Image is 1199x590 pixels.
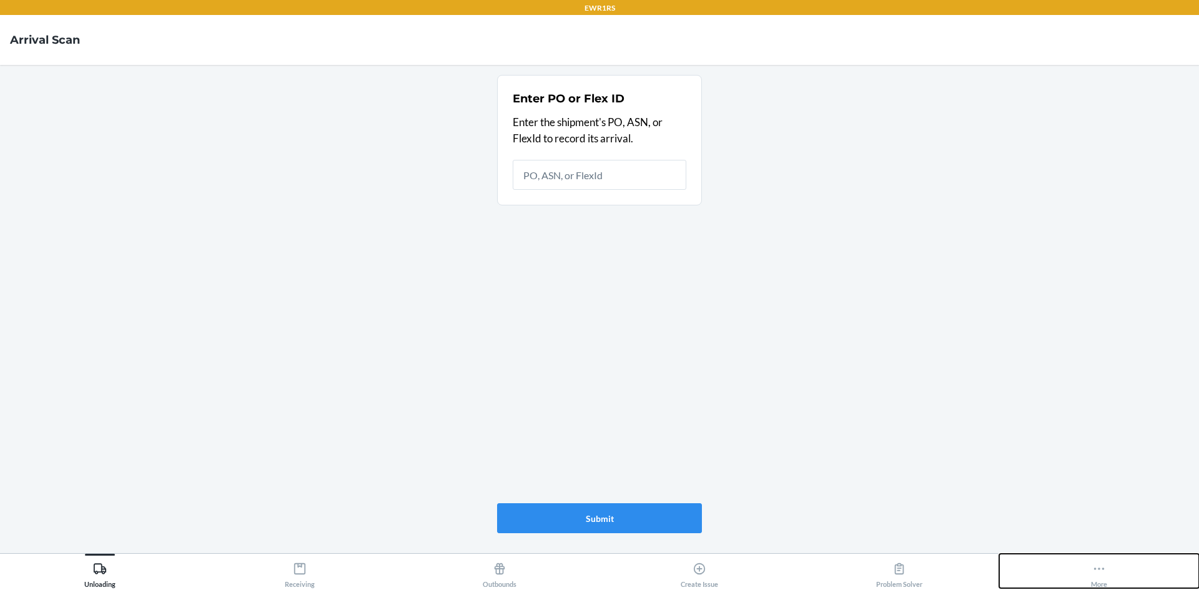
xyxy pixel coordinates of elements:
button: Problem Solver [799,554,999,588]
div: Unloading [84,557,116,588]
button: Create Issue [599,554,799,588]
button: More [999,554,1199,588]
button: Submit [497,503,702,533]
p: Enter the shipment's PO, ASN, or FlexId to record its arrival. [513,114,686,146]
div: Receiving [285,557,315,588]
h4: Arrival Scan [10,32,80,48]
button: Receiving [200,554,400,588]
div: Problem Solver [876,557,922,588]
div: Create Issue [681,557,718,588]
button: Outbounds [400,554,599,588]
div: More [1091,557,1107,588]
p: EWR1RS [585,2,615,14]
div: Outbounds [483,557,516,588]
h2: Enter PO or Flex ID [513,91,624,107]
input: PO, ASN, or FlexId [513,160,686,190]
